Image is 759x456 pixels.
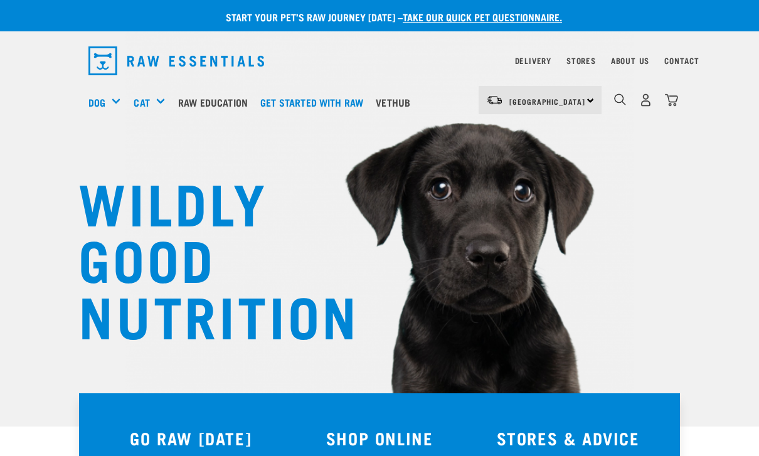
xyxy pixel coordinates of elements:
[293,428,467,448] h3: SHOP ONLINE
[481,428,655,448] h3: STORES & ADVICE
[78,41,681,80] nav: dropdown navigation
[88,95,105,110] a: Dog
[665,93,678,107] img: home-icon@2x.png
[639,93,652,107] img: user.png
[257,77,373,127] a: Get started with Raw
[664,58,699,63] a: Contact
[614,93,626,105] img: home-icon-1@2x.png
[566,58,596,63] a: Stores
[403,14,562,19] a: take our quick pet questionnaire.
[175,77,257,127] a: Raw Education
[78,172,329,342] h1: WILDLY GOOD NUTRITION
[509,99,585,103] span: [GEOGRAPHIC_DATA]
[373,77,420,127] a: Vethub
[134,95,149,110] a: Cat
[88,46,264,75] img: Raw Essentials Logo
[515,58,551,63] a: Delivery
[486,95,503,106] img: van-moving.png
[104,428,278,448] h3: GO RAW [DATE]
[611,58,649,63] a: About Us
